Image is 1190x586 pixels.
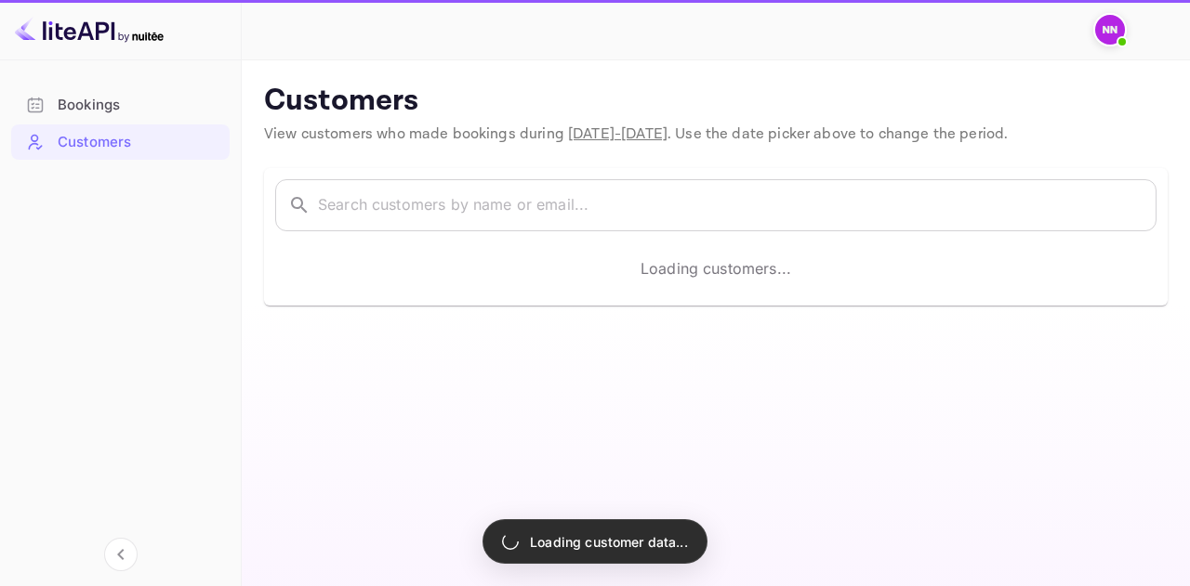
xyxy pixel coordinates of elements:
div: Customers [11,124,230,161]
div: Bookings [58,95,220,116]
p: Loading customer data... [530,532,688,552]
div: Bookings [11,87,230,124]
span: [DATE] - [DATE] [568,124,668,144]
a: Bookings [11,87,230,122]
p: Customers [264,83,1168,120]
input: Search customers by name or email... [318,179,1157,231]
p: Loading customers... [641,257,791,280]
span: View customers who made bookings during . Use the date picker above to change the period. [264,124,1008,144]
div: Customers [58,132,220,153]
img: LiteAPI logo [15,15,164,45]
img: N/A N/A [1095,15,1125,45]
button: Collapse navigation [104,538,138,571]
a: Customers [11,124,230,159]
